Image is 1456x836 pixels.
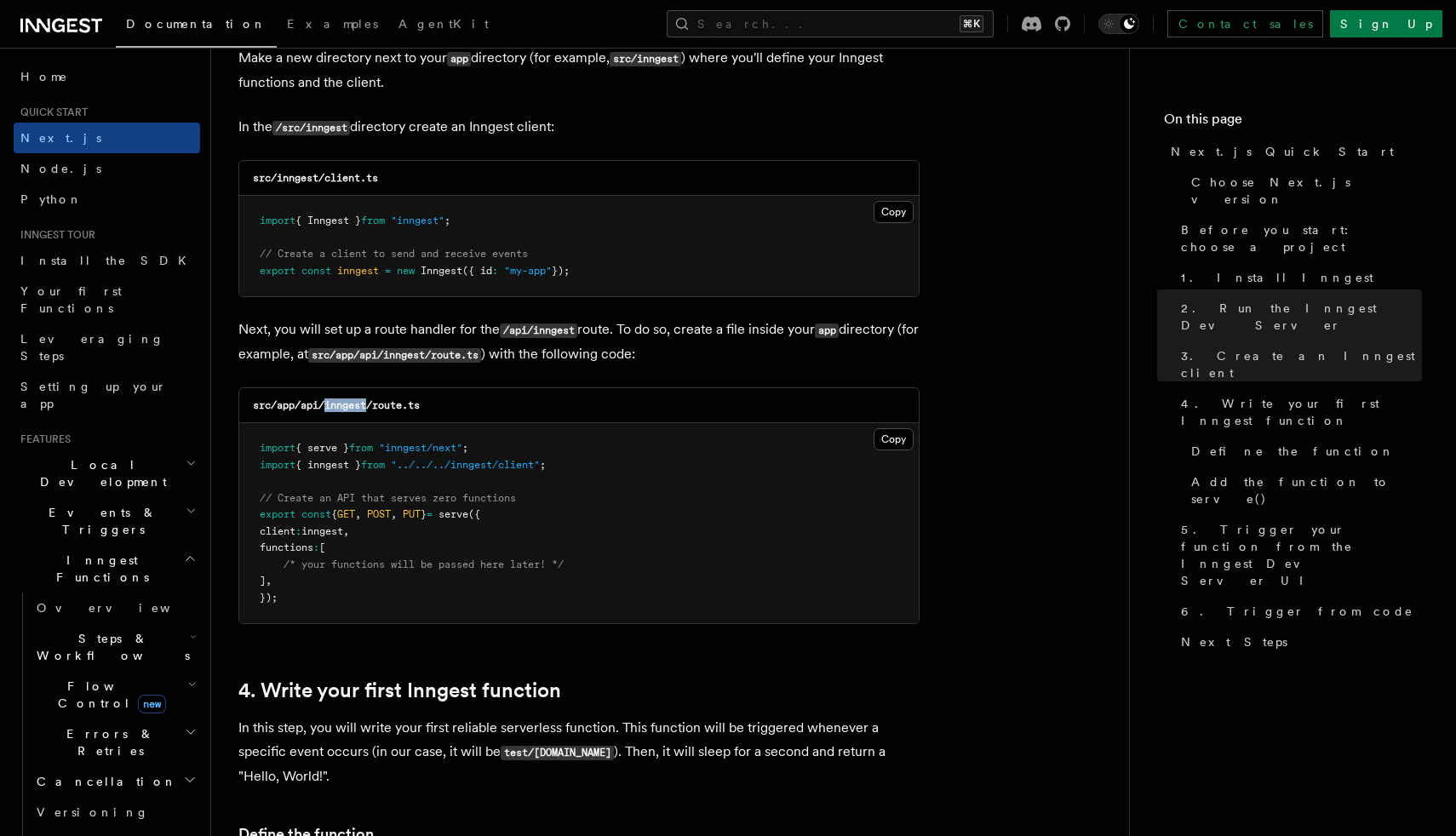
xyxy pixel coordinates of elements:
[1174,388,1422,436] a: 4. Write your first Inngest function
[1174,293,1422,341] a: 2. Run the Inngest Dev Server
[14,497,200,545] button: Events & Triggers
[403,508,421,520] span: PUT
[20,68,68,85] span: Home
[1184,167,1422,215] a: Choose Next.js version
[253,399,420,411] code: src/app/api/inngest/route.ts
[1184,467,1422,514] a: Add the function to serve()
[1098,14,1139,34] button: Toggle dark mode
[287,17,378,31] span: Examples
[260,265,295,277] span: export
[960,15,983,32] kbd: ⌘K
[277,5,388,46] a: Examples
[238,115,920,140] p: In the directory create an Inngest client:
[20,162,101,175] span: Node.js
[391,508,397,520] span: ,
[301,525,343,537] span: inngest
[367,508,391,520] span: POST
[37,805,149,819] span: Versioning
[14,545,200,593] button: Inngest Functions
[253,172,378,184] code: src/inngest/client.ts
[14,245,200,276] a: Install the SDK
[301,265,331,277] span: const
[20,254,197,267] span: Install the SDK
[874,201,914,223] button: Copy
[667,10,994,37] button: Search...⌘K
[30,797,200,827] a: Versioning
[30,678,187,712] span: Flow Control
[427,508,433,520] span: =
[361,459,385,471] span: from
[1174,215,1422,262] a: Before you start: choose a project
[308,348,481,363] code: src/app/api/inngest/route.ts
[295,215,361,226] span: { Inngest }
[260,575,266,587] span: ]
[266,575,272,587] span: ,
[462,442,468,454] span: ;
[14,61,200,92] a: Home
[1181,269,1373,286] span: 1. Install Inngest
[540,459,546,471] span: ;
[30,766,200,797] button: Cancellation
[1181,347,1422,381] span: 3. Create an Inngest client
[361,215,385,226] span: from
[1174,627,1422,657] a: Next Steps
[295,525,301,537] span: :
[14,276,200,324] a: Your first Functions
[492,265,498,277] span: :
[20,380,167,410] span: Setting up your app
[1191,473,1422,507] span: Add the function to serve()
[14,106,88,119] span: Quick start
[1167,10,1323,37] a: Contact sales
[337,265,379,277] span: inngest
[284,558,564,570] span: /* your functions will be passed here later! */
[313,541,319,553] span: :
[1181,633,1287,650] span: Next Steps
[238,318,920,367] p: Next, you will set up a route handler for the route. To do so, create a file inside your director...
[138,695,166,713] span: new
[260,459,295,471] span: import
[343,525,349,537] span: ,
[260,492,516,504] span: // Create an API that serves zero functions
[1164,136,1422,167] a: Next.js Quick Start
[14,456,186,490] span: Local Development
[14,228,95,242] span: Inngest tour
[444,215,450,226] span: ;
[1181,395,1422,429] span: 4. Write your first Inngest function
[14,449,200,497] button: Local Development
[14,153,200,184] a: Node.js
[1181,603,1413,620] span: 6. Trigger from code
[1191,174,1422,208] span: Choose Next.js version
[14,324,200,371] a: Leveraging Steps
[30,725,185,759] span: Errors & Retries
[385,265,391,277] span: =
[1184,436,1422,467] a: Define the function
[301,508,331,520] span: const
[874,428,914,450] button: Copy
[116,5,277,48] a: Documentation
[397,265,415,277] span: new
[319,541,325,553] span: [
[30,671,200,719] button: Flow Controlnew
[439,508,468,520] span: serve
[500,324,577,338] code: /api/inngest
[1181,300,1422,334] span: 2. Run the Inngest Dev Server
[388,5,499,46] a: AgentKit
[14,123,200,153] a: Next.js
[30,773,177,790] span: Cancellation
[462,265,492,277] span: ({ id
[391,215,444,226] span: "inngest"
[398,17,489,31] span: AgentKit
[30,719,200,766] button: Errors & Retries
[260,508,295,520] span: export
[14,552,184,586] span: Inngest Functions
[260,541,313,553] span: functions
[37,601,212,615] span: Overview
[421,265,462,277] span: Inngest
[20,131,101,145] span: Next.js
[260,592,278,604] span: });
[20,192,83,206] span: Python
[349,442,373,454] span: from
[355,508,361,520] span: ,
[260,248,528,260] span: // Create a client to send and receive events
[238,46,920,94] p: Make a new directory next to your directory (for example, ) where you'll define your Inngest func...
